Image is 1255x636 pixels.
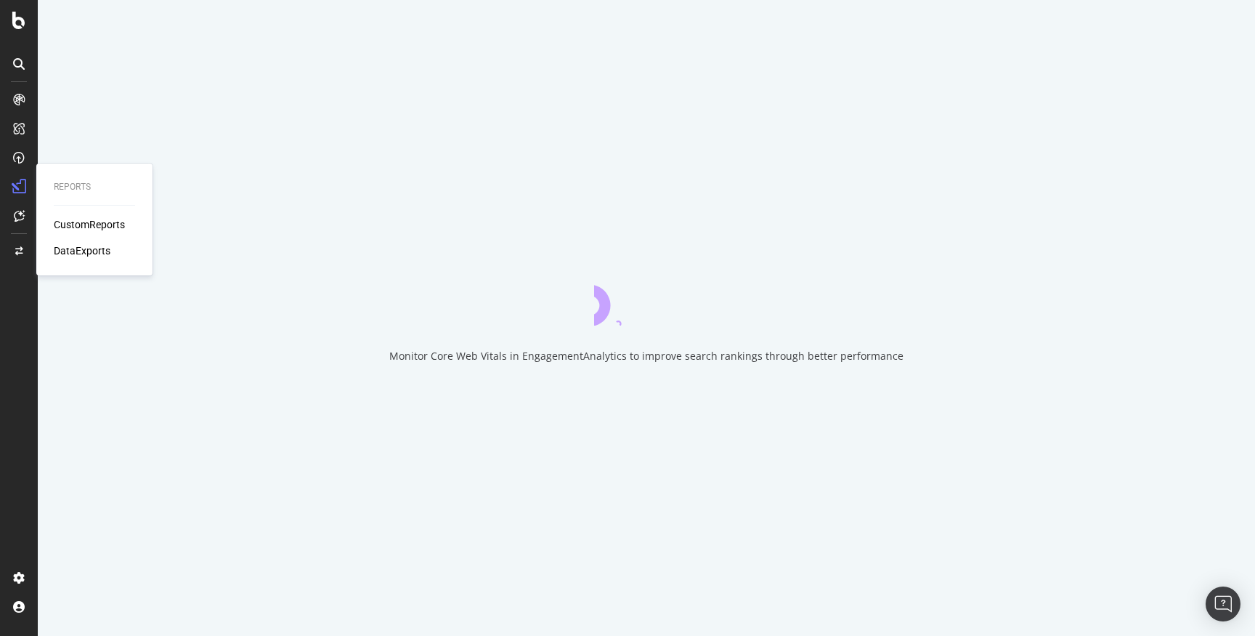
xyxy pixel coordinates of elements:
[54,217,125,232] a: CustomReports
[389,349,903,363] div: Monitor Core Web Vitals in EngagementAnalytics to improve search rankings through better performance
[54,181,135,193] div: Reports
[54,243,110,258] a: DataExports
[594,273,699,326] div: animation
[1206,587,1240,621] div: Open Intercom Messenger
